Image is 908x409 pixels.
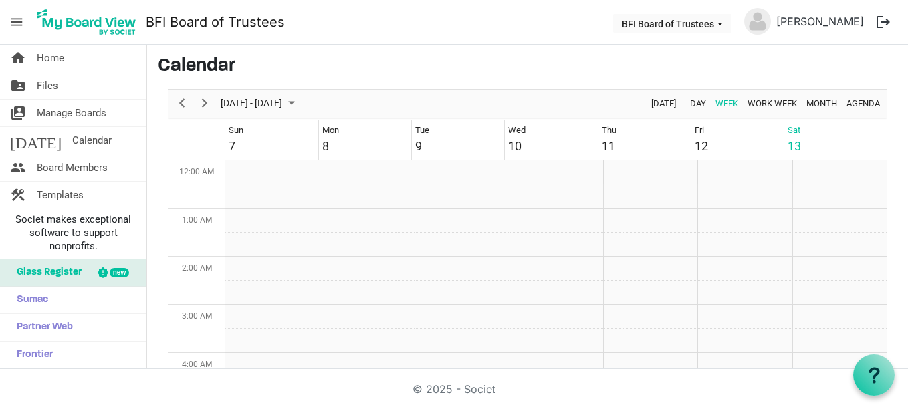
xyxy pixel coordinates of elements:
span: Calendar [72,127,112,154]
div: 7 [229,137,235,155]
button: BFI Board of Trustees dropdownbutton [613,14,731,33]
button: Month [804,95,840,112]
div: Mon [322,124,339,137]
span: 1:00 AM [182,215,212,225]
div: Sat [788,124,800,137]
button: Work Week [746,95,800,112]
span: Templates [37,182,84,209]
span: [DATE] - [DATE] [219,95,283,112]
button: Today [649,95,679,112]
div: Sun [229,124,243,137]
button: Day [688,95,709,112]
span: Partner Web [10,314,73,341]
span: Day [689,95,707,112]
span: Glass Register [10,259,82,286]
span: Agenda [845,95,881,112]
span: home [10,45,26,72]
span: menu [4,9,29,35]
button: Agenda [844,95,883,112]
a: © 2025 - Societ [413,382,495,396]
span: Week [714,95,740,112]
div: 10 [508,137,522,155]
div: 9 [415,137,422,155]
span: 3:00 AM [182,311,212,321]
button: logout [869,8,897,36]
div: next period [193,90,216,118]
div: 12 [695,137,708,155]
div: new [110,268,129,277]
span: [DATE] [10,127,62,154]
span: Manage Boards [37,100,106,126]
span: Files [37,72,58,99]
div: September 07 - 13, 2025 [216,90,303,118]
img: no-profile-picture.svg [744,8,771,35]
span: 4:00 AM [182,360,212,369]
h3: Calendar [158,55,897,78]
a: BFI Board of Trustees [146,9,285,35]
span: switch_account [10,100,26,126]
span: Sumac [10,287,48,313]
div: 8 [322,137,329,155]
div: previous period [171,90,193,118]
a: My Board View Logo [33,5,146,39]
div: Thu [602,124,616,137]
button: Next [196,95,214,112]
span: people [10,154,26,181]
span: [DATE] [650,95,677,112]
span: Societ makes exceptional software to support nonprofits. [6,213,140,253]
div: Tue [415,124,429,137]
span: Month [805,95,838,112]
span: Board Members [37,154,108,181]
span: Work Week [746,95,798,112]
span: folder_shared [10,72,26,99]
span: 12:00 AM [179,167,214,176]
button: Previous [173,95,191,112]
span: construction [10,182,26,209]
img: My Board View Logo [33,5,140,39]
div: Wed [508,124,526,137]
span: 2:00 AM [182,263,212,273]
div: 13 [788,137,801,155]
span: Home [37,45,64,72]
span: Frontier [10,342,53,368]
div: Fri [695,124,704,137]
button: September 2025 [219,95,301,112]
a: [PERSON_NAME] [771,8,869,35]
button: Week [713,95,741,112]
div: 11 [602,137,615,155]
